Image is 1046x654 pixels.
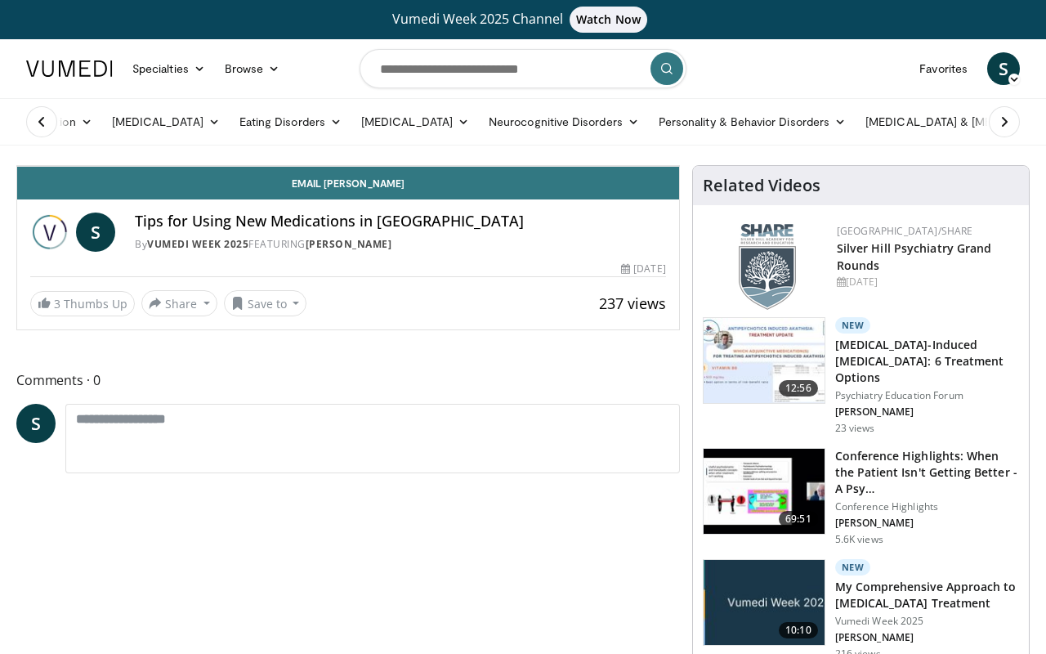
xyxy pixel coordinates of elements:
a: S [76,213,115,252]
button: Share [141,290,217,316]
a: Silver Hill Psychiatry Grand Rounds [837,240,992,273]
span: 12:56 [779,380,818,396]
a: Eating Disorders [230,105,351,138]
div: By FEATURING [135,237,666,252]
a: Browse [215,52,290,85]
span: Watch Now [570,7,647,33]
p: New [835,317,871,334]
a: S [987,52,1020,85]
h4: Related Videos [703,176,820,195]
h3: [MEDICAL_DATA]-Induced [MEDICAL_DATA]: 6 Treatment Options [835,337,1019,386]
div: [DATE] [837,275,1016,289]
p: Conference Highlights [835,500,1019,513]
a: Personality & Behavior Disorders [649,105,856,138]
p: [PERSON_NAME] [835,517,1019,530]
p: 5.6K views [835,533,883,546]
p: New [835,559,871,576]
h3: My Comprehensive Approach to [MEDICAL_DATA] Treatment [835,579,1019,611]
p: [PERSON_NAME] [835,405,1019,419]
span: 237 views [599,293,666,313]
span: 3 [54,296,60,311]
input: Search topics, interventions [360,49,686,88]
img: f8aaeb6d-318f-4fcf-bd1d-54ce21f29e87.png.150x105_q85_autocrop_double_scale_upscale_version-0.2.png [739,224,796,310]
span: 10:10 [779,622,818,638]
span: Comments 0 [16,370,680,391]
a: Favorites [910,52,977,85]
h3: Conference Highlights: When the Patient Isn't Getting Better - A Psy… [835,448,1019,497]
a: 12:56 New [MEDICAL_DATA]-Induced [MEDICAL_DATA]: 6 Treatment Options Psychiatry Education Forum [... [703,317,1019,435]
span: 69:51 [779,511,818,527]
a: [PERSON_NAME] [306,237,392,251]
img: Vumedi Week 2025 [30,213,69,252]
img: VuMedi Logo [26,60,113,77]
a: 3 Thumbs Up [30,291,135,316]
p: [PERSON_NAME] [835,631,1019,644]
a: Email [PERSON_NAME] [17,167,679,199]
button: Save to [224,290,307,316]
a: Vumedi Week 2025 [147,237,248,251]
p: Vumedi Week 2025 [835,615,1019,628]
img: acc69c91-7912-4bad-b845-5f898388c7b9.150x105_q85_crop-smart_upscale.jpg [704,318,825,403]
video-js: Video Player [17,166,679,167]
p: Psychiatry Education Forum [835,389,1019,402]
img: ae1082c4-cc90-4cd6-aa10-009092bfa42a.jpg.150x105_q85_crop-smart_upscale.jpg [704,560,825,645]
h4: Tips for Using New Medications in [GEOGRAPHIC_DATA] [135,213,666,231]
p: 23 views [835,422,875,435]
a: [GEOGRAPHIC_DATA]/SHARE [837,224,973,238]
div: [DATE] [621,262,665,276]
a: Vumedi Week 2025 ChannelWatch Now [29,7,1017,33]
a: Neurocognitive Disorders [479,105,649,138]
a: [MEDICAL_DATA] [102,105,230,138]
a: [MEDICAL_DATA] [351,105,479,138]
img: 4362ec9e-0993-4580-bfd4-8e18d57e1d49.150x105_q85_crop-smart_upscale.jpg [704,449,825,534]
a: Specialties [123,52,215,85]
a: S [16,404,56,443]
a: 69:51 Conference Highlights: When the Patient Isn't Getting Better - A Psy… Conference Highlights... [703,448,1019,546]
